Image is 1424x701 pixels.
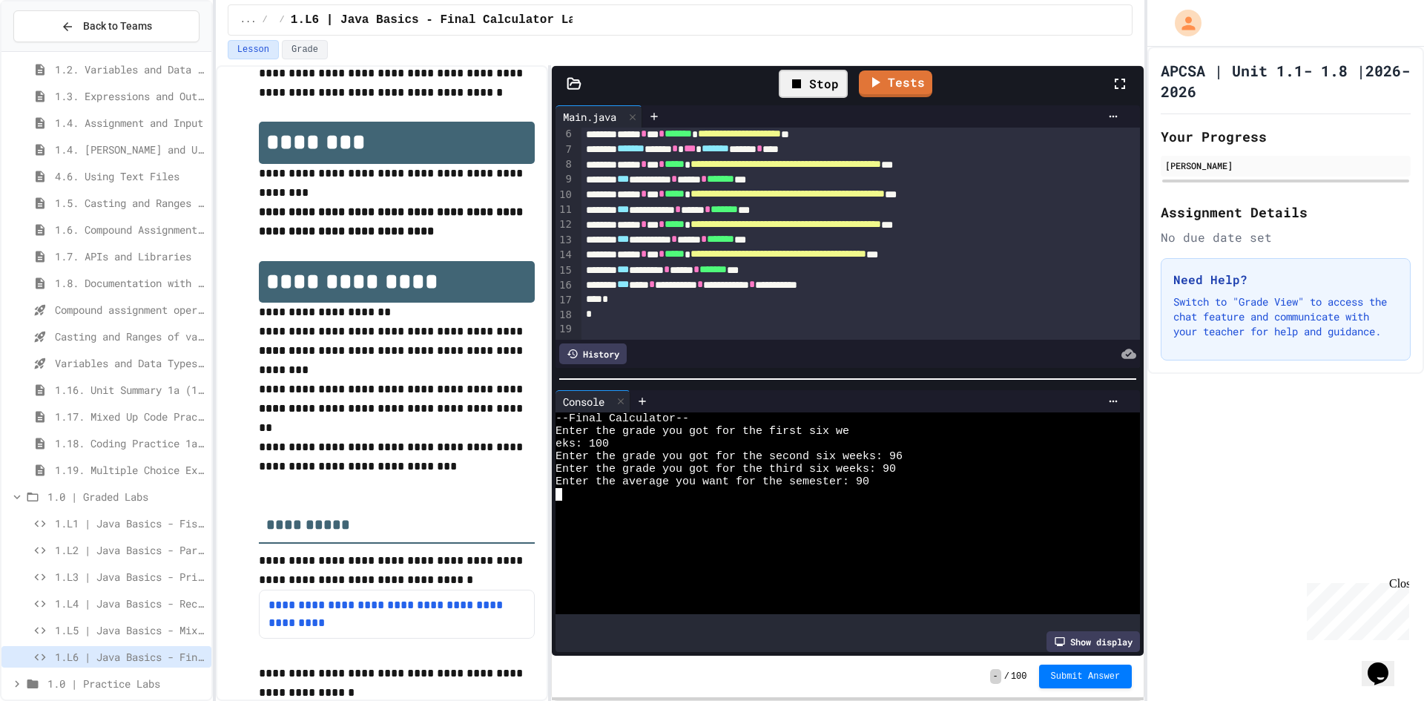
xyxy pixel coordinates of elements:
span: 1.0 | Practice Labs [47,676,205,691]
span: 1.L1 | Java Basics - Fish Lab [55,516,205,531]
div: 10 [556,188,574,203]
div: 14 [556,248,574,263]
button: Submit Answer [1039,665,1133,688]
span: 1.L5 | Java Basics - Mixed Number Lab [55,622,205,638]
div: 18 [556,308,574,323]
span: Compound assignment operators - Quiz [55,302,205,317]
button: Grade [282,40,328,59]
div: Chat with us now!Close [6,6,102,94]
div: 11 [556,203,574,217]
div: 17 [556,293,574,308]
span: 100 [1011,671,1027,682]
div: 19 [556,322,574,337]
span: / [280,14,285,26]
div: Main.java [556,105,642,128]
span: 4.6. Using Text Files [55,168,205,184]
span: Submit Answer [1051,671,1121,682]
span: Enter the grade you got for the second six weeks: 96 [556,450,903,463]
div: Console [556,394,612,409]
span: 1.L3 | Java Basics - Printing Code Lab [55,569,205,585]
span: 1.5. Casting and Ranges of Values [55,195,205,211]
p: Switch to "Grade View" to access the chat feature and communicate with your teacher for help and ... [1173,294,1398,339]
span: Back to Teams [83,19,152,34]
span: 1.2. Variables and Data Types [55,62,205,77]
span: 1.L6 | Java Basics - Final Calculator Lab [55,649,205,665]
span: Casting and Ranges of variables - Quiz [55,329,205,344]
span: eks: 100 [556,438,609,450]
span: / [262,14,267,26]
span: Enter the average you want for the semester: 90 [556,475,869,488]
div: Stop [779,70,848,98]
iframe: chat widget [1301,577,1409,640]
div: 16 [556,278,574,293]
span: --Final Calculator-- [556,412,689,425]
span: Variables and Data Types - Quiz [55,355,205,371]
span: 1.4. [PERSON_NAME] and User Input [55,142,205,157]
div: My Account [1159,6,1205,40]
div: 8 [556,157,574,172]
span: Enter the grade you got for the third six weeks: 90 [556,463,896,475]
div: Show display [1046,631,1140,652]
span: 1.7. APIs and Libraries [55,249,205,264]
span: Enter the grade you got for the first six we [556,425,849,438]
div: 15 [556,263,574,278]
span: 1.L2 | Java Basics - Paragraphs Lab [55,542,205,558]
span: - [990,669,1001,684]
span: 1.18. Coding Practice 1a (1.1-1.6) [55,435,205,451]
span: 1.3. Expressions and Output [New] [55,88,205,104]
iframe: chat widget [1362,642,1409,686]
div: No due date set [1161,228,1411,246]
h3: Need Help? [1173,271,1398,289]
span: / [1004,671,1009,682]
h1: APCSA | Unit 1.1- 1.8 |2026-2026 [1161,60,1411,102]
h2: Assignment Details [1161,202,1411,223]
div: 12 [556,217,574,232]
span: 1.0 | Graded Labs [47,489,205,504]
span: 1.16. Unit Summary 1a (1.1-1.6) [55,382,205,398]
span: 1.4. Assignment and Input [55,115,205,131]
a: Tests [859,70,932,97]
div: 9 [556,172,574,187]
div: Console [556,390,630,412]
span: 1.6. Compound Assignment Operators [55,222,205,237]
span: ... [240,14,257,26]
span: 1.8. Documentation with Comments and Preconditions [55,275,205,291]
button: Back to Teams [13,10,200,42]
div: 6 [556,127,574,142]
span: 1.L4 | Java Basics - Rectangle Lab [55,596,205,611]
h2: Your Progress [1161,126,1411,147]
div: 7 [556,142,574,157]
span: 1.L6 | Java Basics - Final Calculator Lab [291,11,583,29]
button: Lesson [228,40,279,59]
div: [PERSON_NAME] [1165,159,1406,172]
div: Main.java [556,109,624,125]
span: 1.19. Multiple Choice Exercises for Unit 1a (1.1-1.6) [55,462,205,478]
div: History [559,343,627,364]
span: 1.17. Mixed Up Code Practice 1.1-1.6 [55,409,205,424]
div: 13 [556,233,574,248]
